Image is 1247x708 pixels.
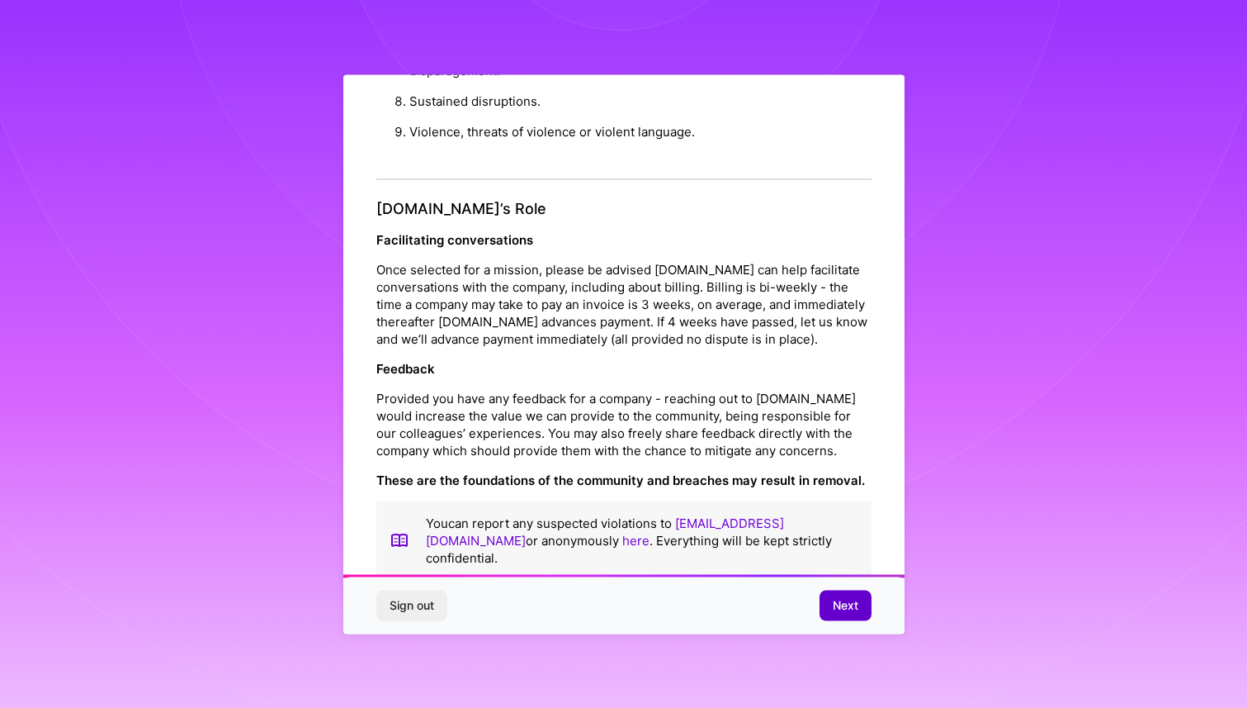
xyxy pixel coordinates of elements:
p: Once selected for a mission, please be advised [DOMAIN_NAME] can help facilitate conversations wi... [376,260,871,347]
strong: These are the foundations of the community and breaches may result in removal. [376,472,865,487]
li: Sustained disruptions. [409,86,871,116]
button: Sign out [376,591,447,620]
span: Sign out [390,597,434,614]
span: Next [833,597,858,614]
img: book icon [390,514,409,566]
h4: [DOMAIN_NAME]’s Role [376,200,871,218]
strong: Facilitating conversations [376,231,533,247]
a: [EMAIL_ADDRESS][DOMAIN_NAME] [426,515,784,548]
button: Next [820,591,871,620]
p: You can report any suspected violations to or anonymously . Everything will be kept strictly conf... [426,514,858,566]
a: here [622,532,649,548]
li: Violence, threats of violence or violent language. [409,116,871,147]
p: Provided you have any feedback for a company - reaching out to [DOMAIN_NAME] would increase the v... [376,389,871,459]
strong: Feedback [376,360,435,376]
